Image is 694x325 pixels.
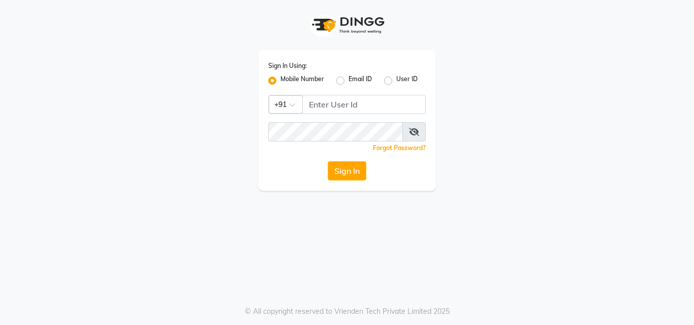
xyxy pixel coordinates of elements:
button: Sign In [328,161,366,180]
a: Forgot Password? [373,144,426,152]
img: logo1.svg [306,10,388,40]
input: Username [302,95,426,114]
input: Username [268,122,403,141]
label: Email ID [349,75,372,87]
label: Sign In Using: [268,61,307,70]
label: Mobile Number [280,75,324,87]
label: User ID [396,75,418,87]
